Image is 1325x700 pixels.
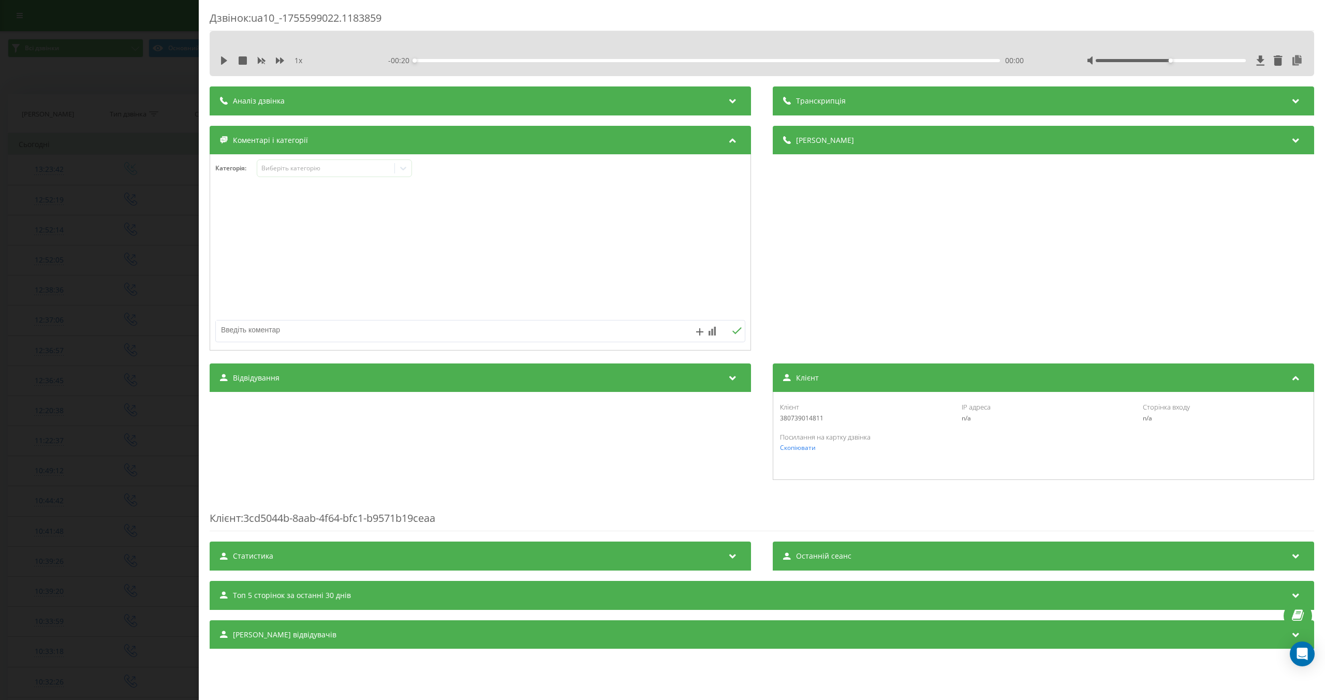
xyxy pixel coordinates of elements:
span: Відвідування [233,373,279,383]
span: Транскрипція [796,96,846,106]
div: Дзвінок : ua10_-1755599022.1183859 [210,11,1314,31]
div: Open Intercom Messenger [1290,641,1315,666]
span: Коментарі і категорії [233,135,308,145]
span: Посилання на картку дзвінка [780,432,871,442]
span: 1 x [295,55,302,66]
div: : 3cd5044b-8aab-4f64-bfc1-b9571b19ceaa [210,490,1314,531]
div: Accessibility label [413,59,417,63]
span: - 00:20 [388,55,415,66]
span: Аналіз дзвінка [233,96,285,106]
span: Топ 5 сторінок за останні 30 днів [233,590,351,601]
div: 380739014811 [780,415,944,422]
span: IP адреса [962,402,991,412]
span: Клієнт [796,373,819,383]
h4: Категорія : [215,165,257,172]
span: [PERSON_NAME] відвідувачів [233,630,336,640]
span: Статистика [233,551,273,561]
span: [PERSON_NAME] [796,135,854,145]
div: Виберіть категорію [261,164,391,172]
div: n/a [962,415,1126,422]
span: Останній сеанс [796,551,851,561]
span: Клієнт [780,402,799,412]
span: Клієнт [210,511,241,525]
span: Скопіювати [780,443,816,452]
div: Accessibility label [1169,59,1173,63]
span: Сторінка входу [1143,402,1190,412]
span: 00:00 [1005,55,1024,66]
div: n/a [1143,415,1307,422]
